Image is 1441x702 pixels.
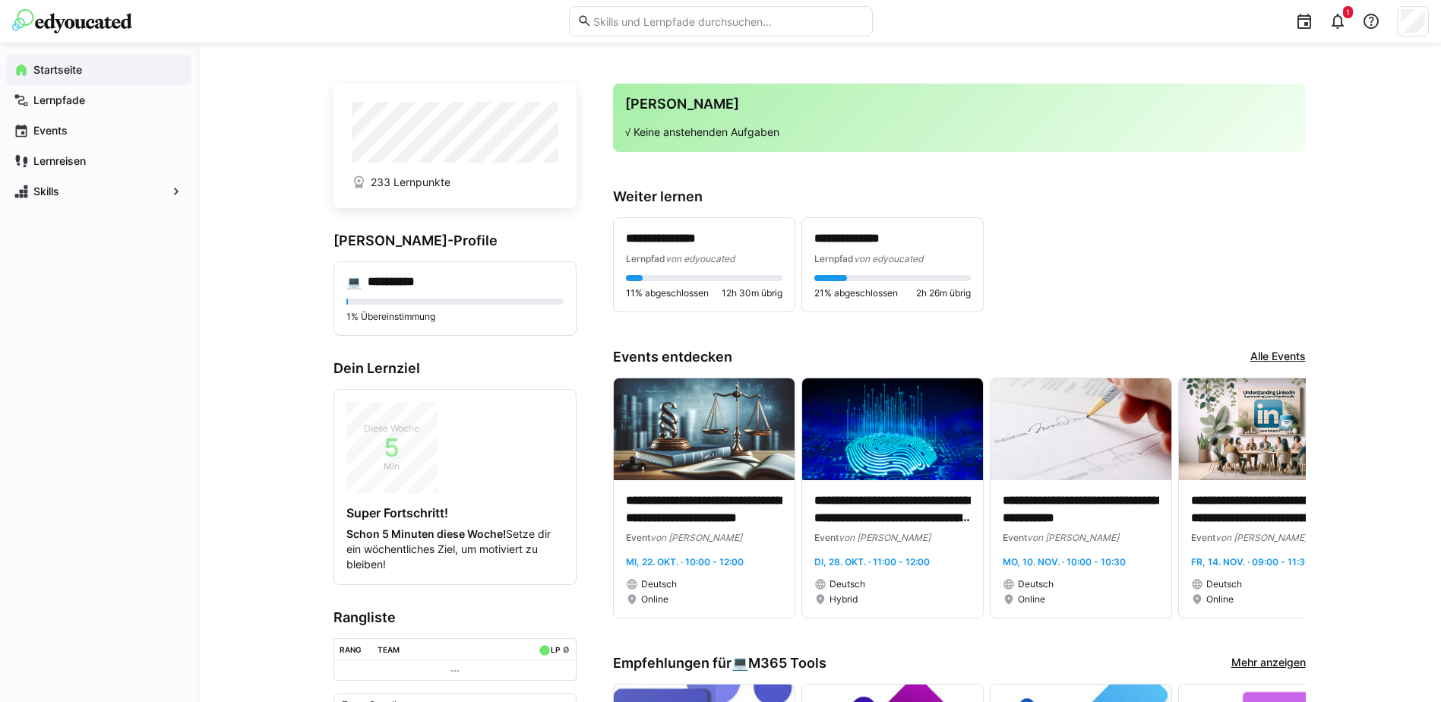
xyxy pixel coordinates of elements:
[748,655,826,672] span: M365 Tools
[563,642,570,655] a: ø
[830,578,865,590] span: Deutsch
[1231,655,1306,672] a: Mehr anzeigen
[346,527,506,540] strong: Schon 5 Minuten diese Woche!
[625,96,1294,112] h3: [PERSON_NAME]
[1003,532,1027,543] span: Event
[854,253,923,264] span: von edyoucated
[650,532,742,543] span: von [PERSON_NAME]
[814,532,839,543] span: Event
[1018,578,1054,590] span: Deutsch
[626,532,650,543] span: Event
[814,556,930,568] span: Di, 28. Okt. · 11:00 - 12:00
[346,274,362,289] div: 💻️
[830,593,858,606] span: Hybrid
[991,378,1171,480] img: image
[1206,578,1242,590] span: Deutsch
[916,287,971,299] span: 2h 26m übrig
[333,609,577,626] h3: Rangliste
[665,253,735,264] span: von edyoucated
[1191,532,1215,543] span: Event
[625,125,1294,140] p: √ Keine anstehenden Aufgaben
[1215,532,1307,543] span: von [PERSON_NAME]
[1018,593,1045,606] span: Online
[614,378,795,480] img: image
[802,378,983,480] img: image
[340,645,362,654] div: Rang
[641,593,668,606] span: Online
[346,311,564,323] p: 1% Übereinstimmung
[1027,532,1119,543] span: von [PERSON_NAME]
[1003,556,1126,568] span: Mo, 10. Nov. · 10:00 - 10:30
[1206,593,1234,606] span: Online
[1179,378,1360,480] img: image
[592,14,864,28] input: Skills und Lernpfade durchsuchen…
[346,526,564,572] p: Setze dir ein wöchentliches Ziel, um motiviert zu bleiben!
[371,175,450,190] span: 233 Lernpunkte
[814,253,854,264] span: Lernpfad
[1191,556,1311,568] span: Fr, 14. Nov. · 09:00 - 11:30
[626,556,744,568] span: Mi, 22. Okt. · 10:00 - 12:00
[613,655,826,672] h3: Empfehlungen für
[839,532,931,543] span: von [PERSON_NAME]
[333,232,577,249] h3: [PERSON_NAME]-Profile
[551,645,560,654] div: LP
[626,287,709,299] span: 11% abgeschlossen
[641,578,677,590] span: Deutsch
[732,655,826,672] div: 💻️
[613,188,1306,205] h3: Weiter lernen
[722,287,782,299] span: 12h 30m übrig
[814,287,898,299] span: 21% abgeschlossen
[613,349,732,365] h3: Events entdecken
[1346,8,1350,17] span: 1
[346,505,564,520] h4: Super Fortschritt!
[333,360,577,377] h3: Dein Lernziel
[378,645,400,654] div: Team
[626,253,665,264] span: Lernpfad
[1250,349,1306,365] a: Alle Events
